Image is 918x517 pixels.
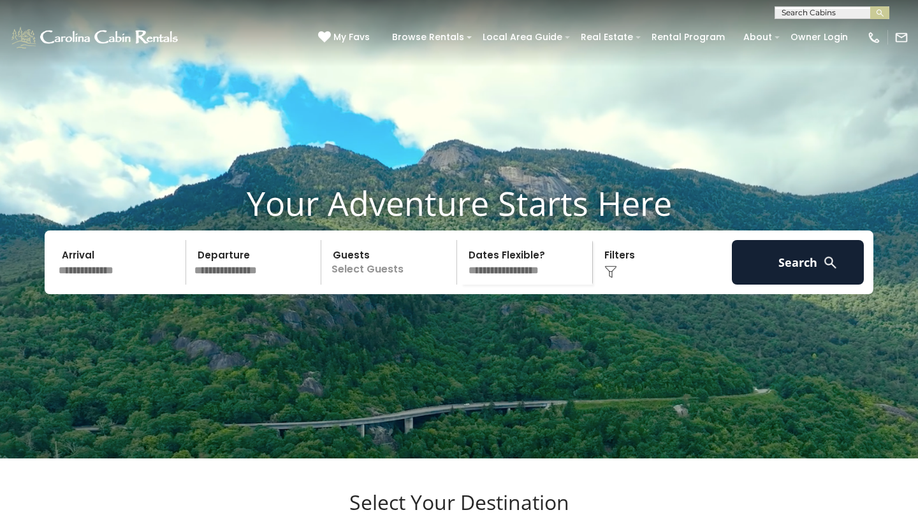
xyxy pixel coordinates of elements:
[574,27,639,47] a: Real Estate
[318,31,373,45] a: My Favs
[10,183,908,223] h1: Your Adventure Starts Here
[333,31,370,44] span: My Favs
[325,240,456,285] p: Select Guests
[645,27,731,47] a: Rental Program
[10,25,182,50] img: White-1-1-2.png
[894,31,908,45] img: mail-regular-white.png
[732,240,864,285] button: Search
[784,27,854,47] a: Owner Login
[386,27,470,47] a: Browse Rentals
[476,27,569,47] a: Local Area Guide
[737,27,778,47] a: About
[822,255,838,271] img: search-regular-white.png
[604,266,617,278] img: filter--v1.png
[867,31,881,45] img: phone-regular-white.png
